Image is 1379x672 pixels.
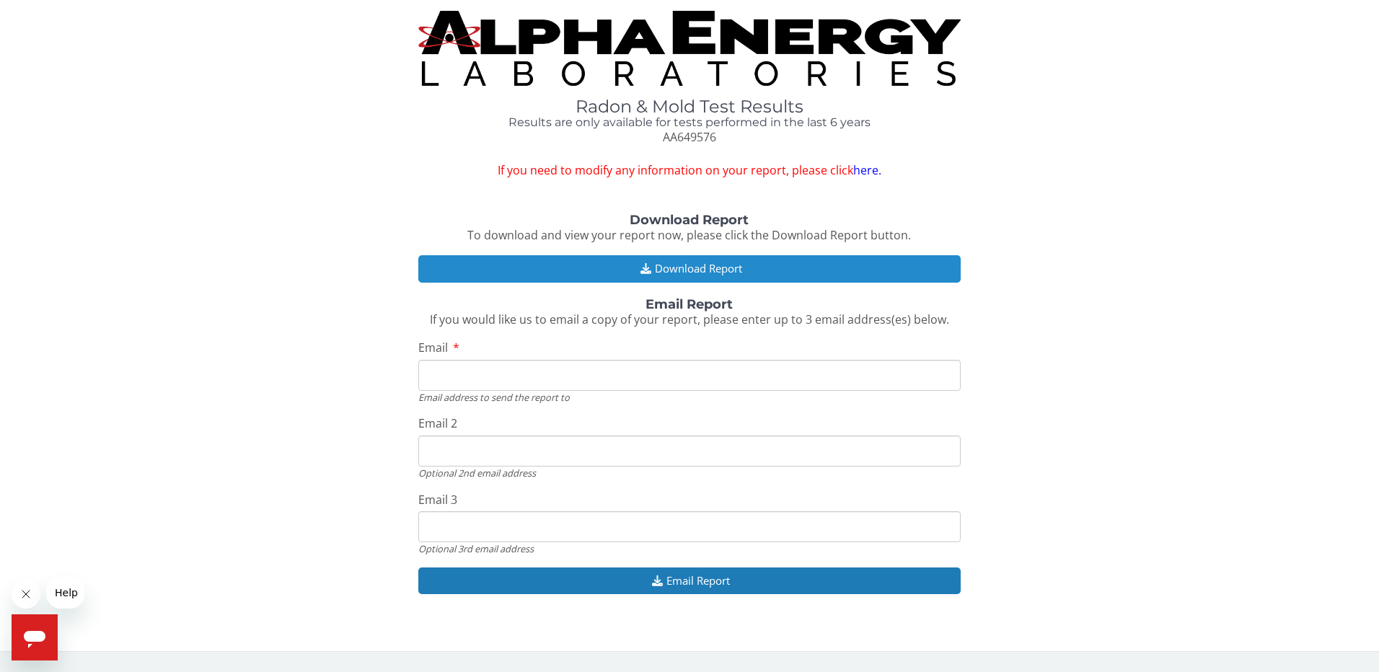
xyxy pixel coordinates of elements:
h1: Radon & Mold Test Results [418,97,961,116]
div: Email address to send the report to [418,391,961,404]
span: To download and view your report now, please click the Download Report button. [467,227,911,243]
img: TightCrop.jpg [418,11,961,86]
iframe: Close message [12,580,40,609]
span: If you would like us to email a copy of your report, please enter up to 3 email address(es) below. [430,311,949,327]
strong: Download Report [630,212,749,228]
strong: Email Report [646,296,733,312]
iframe: Message from company [46,577,84,609]
span: If you need to modify any information on your report, please click [418,162,961,179]
span: Email 3 [418,492,457,508]
button: Email Report [418,567,961,594]
span: Email 2 [418,415,457,431]
iframe: Button to launch messaging window [12,614,58,660]
a: here. [853,162,881,178]
button: Download Report [418,255,961,282]
div: Optional 3rd email address [418,542,961,555]
span: Email [418,340,448,355]
span: AA649576 [663,129,716,145]
h4: Results are only available for tests performed in the last 6 years [418,116,961,129]
div: Optional 2nd email address [418,467,961,479]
